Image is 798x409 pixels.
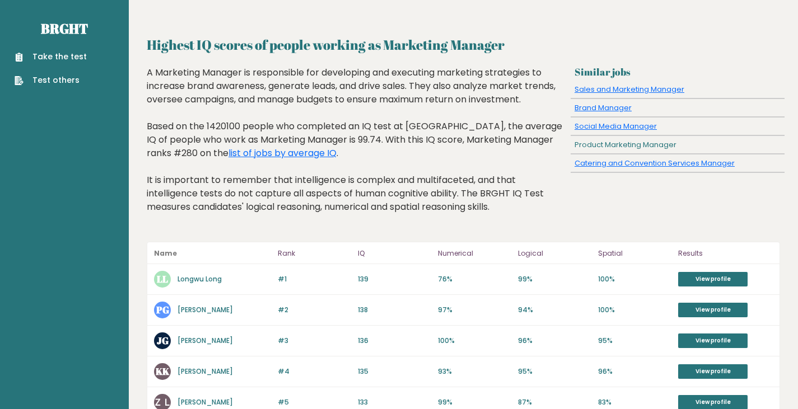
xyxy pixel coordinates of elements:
p: #3 [278,336,351,346]
p: Logical [518,247,591,260]
p: #4 [278,366,351,377]
p: Rank [278,247,351,260]
p: Results [678,247,773,260]
p: 99% [518,274,591,284]
p: 133 [358,397,431,407]
a: list of jobs by average IQ [228,147,337,159]
a: [PERSON_NAME] [178,366,233,376]
a: [PERSON_NAME] [178,397,233,407]
p: 93% [438,366,511,377]
h2: Highest IQ scores of people working as Marketing Manager [147,35,780,55]
p: 83% [598,397,671,407]
p: #5 [278,397,351,407]
a: Social Media Manager [575,121,657,131]
p: #2 [278,305,351,315]
a: Catering and Convention Services Manager [575,158,735,168]
p: 96% [598,366,671,377]
p: 94% [518,305,591,315]
p: 87% [518,397,591,407]
p: 97% [438,305,511,315]
p: 100% [438,336,511,346]
p: 139 [358,274,431,284]
p: 136 [358,336,431,346]
p: 135 [358,366,431,377]
p: Numerical [438,247,511,260]
p: 95% [598,336,671,346]
a: View profile [678,364,748,379]
h3: Similar jobs [575,66,780,78]
a: Brght [41,20,88,37]
div: Product Marketing Manager [571,136,785,154]
text: LL [157,272,168,285]
p: 99% [438,397,511,407]
text: PG [156,303,169,316]
text: JG [157,334,169,347]
p: 100% [598,274,671,284]
p: #1 [278,274,351,284]
p: 138 [358,305,431,315]
p: 96% [518,336,591,346]
a: [PERSON_NAME] [178,305,233,314]
div: A Marketing Manager is responsible for developing and executing marketing strategies to increase ... [147,66,566,231]
a: Sales and Marketing Manager [575,84,684,95]
a: View profile [678,333,748,348]
p: 76% [438,274,511,284]
text: KK [156,365,170,378]
p: IQ [358,247,431,260]
a: Test others [15,74,87,86]
a: Longwu Long [178,274,222,284]
a: View profile [678,272,748,286]
p: 95% [518,366,591,377]
a: [PERSON_NAME] [178,336,233,345]
a: Take the test [15,51,87,63]
text: ＺＬ [153,396,172,408]
p: Spatial [598,247,671,260]
a: Brand Manager [575,102,632,113]
p: 100% [598,305,671,315]
b: Name [154,248,177,258]
a: View profile [678,303,748,317]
